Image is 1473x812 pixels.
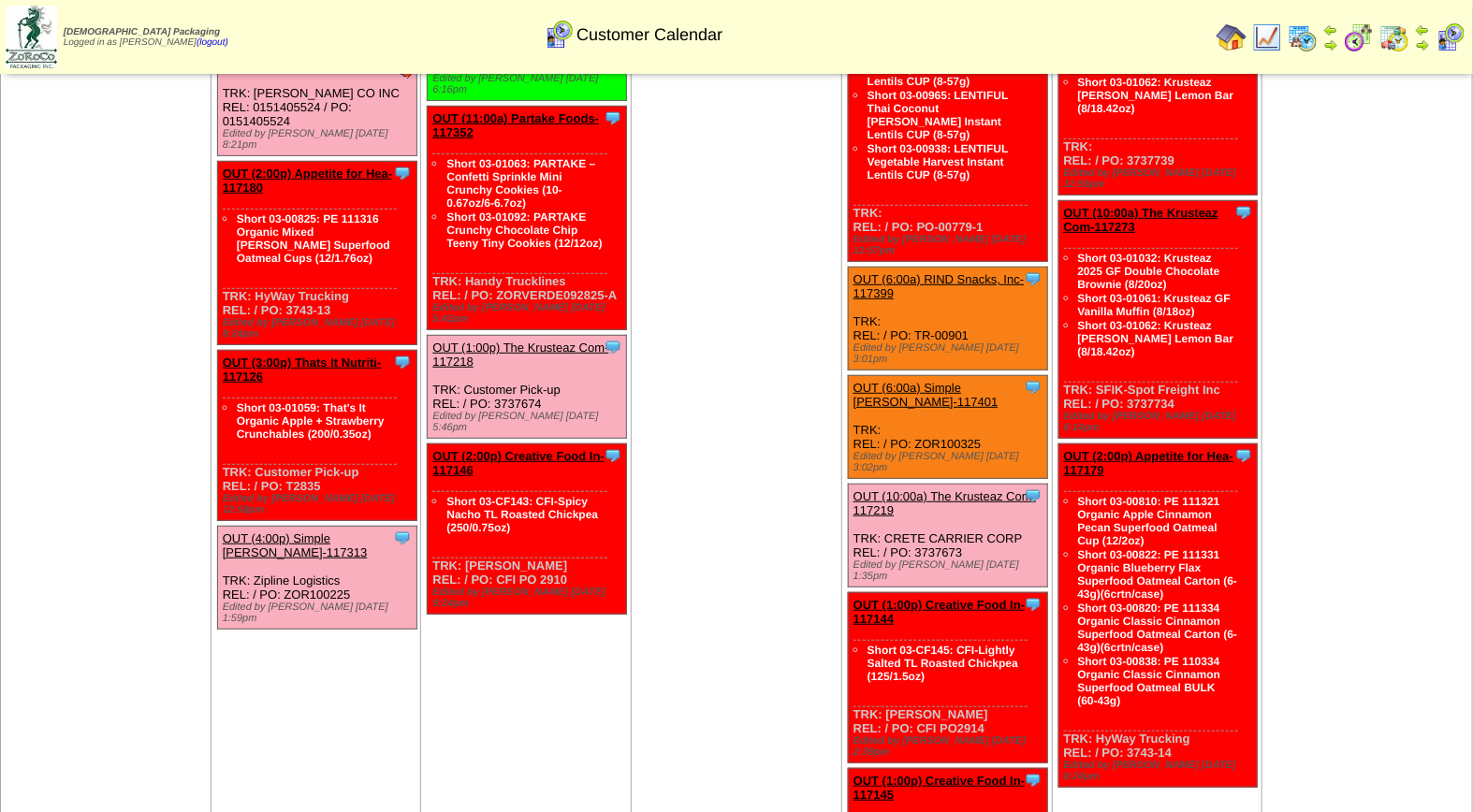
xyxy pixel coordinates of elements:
img: home.gif [1217,22,1247,52]
div: Edited by [PERSON_NAME] [DATE] 6:14pm [1064,411,1258,433]
div: Edited by [PERSON_NAME] [DATE] 6:16pm [432,73,626,95]
div: Edited by [PERSON_NAME] [DATE] 3:02pm [853,451,1047,473]
img: arrowleft.gif [1415,22,1430,37]
div: Edited by [PERSON_NAME] [DATE] 5:46pm [432,411,626,433]
div: Edited by [PERSON_NAME] [DATE] 9:24pm [432,587,626,609]
img: arrowleft.gif [1323,22,1338,37]
div: Edited by [PERSON_NAME] [DATE] 8:24pm [1064,760,1258,782]
a: OUT (1:00p) Creative Food In-117144 [853,598,1025,626]
img: calendarblend.gif [1344,22,1374,52]
a: OUT (4:00p) Simple [PERSON_NAME]-117313 [223,531,368,559]
a: Short 03-01032: Krusteaz 2025 GF Double Chocolate Brownie (8/20oz) [1078,252,1220,291]
a: Short 03-00810: PE 111321 Organic Apple Cinnamon Pecan Superfood Oatmeal Cup (12/2oz) [1078,495,1220,547]
img: arrowright.gif [1415,37,1430,52]
div: TRK: Zipline Logistics REL: / PO: ZOR100225 [217,527,416,630]
a: Short 03-01092: PARTAKE Crunchy Chocolate Chip Teeny Tiny Cookies (12/12oz) [446,210,602,250]
a: OUT (10:00a) The Krusteaz Com-117273 [1064,206,1218,234]
span: Customer Calendar [576,25,722,45]
div: Edited by [PERSON_NAME] [DATE] 8:21pm [223,128,416,151]
div: Edited by [PERSON_NAME] [DATE] 8:24pm [223,317,416,340]
span: [DEMOGRAPHIC_DATA] Packaging [64,27,220,37]
img: Tooltip [393,353,412,371]
div: Edited by [PERSON_NAME] [DATE] 12:56pm [1064,167,1258,190]
div: Edited by [PERSON_NAME] [DATE] 1:59pm [223,602,416,624]
div: TRK: HyWay Trucking REL: / PO: 3743-13 [217,162,416,345]
img: zoroco-logo-small.webp [6,6,57,68]
div: Edited by [PERSON_NAME] [DATE] 12:57pm [853,234,1047,256]
div: TRK: [PERSON_NAME] REL: / PO: CFI PO2914 [848,593,1047,763]
img: Tooltip [1024,378,1043,397]
div: TRK: CRETE CARRIER CORP REL: / PO: 3737673 [848,485,1047,587]
span: Logged in as [PERSON_NAME] [64,27,228,48]
img: line_graph.gif [1252,22,1282,52]
div: TRK: Customer Pick-up REL: / PO: T2835 [217,351,416,521]
div: TRK: Handy Trucklines REL: / PO: ZORVERDE092825-A [428,107,627,330]
img: Tooltip [393,529,412,547]
div: TRK: REL: / PO: 3737739 [1058,25,1258,196]
img: Tooltip [1234,446,1253,465]
a: Short 03-01059: That's It Organic Apple + Strawberry Crunchables (200/0.35oz) [237,401,385,441]
a: OUT (2:00p) Appetite for Hea-117179 [1064,449,1234,477]
div: TRK: REL: / PO: ZOR100325 [848,376,1047,479]
a: OUT (10:00a) The Krusteaz Com-117219 [853,489,1036,517]
a: OUT (2:00p) Creative Food In-117146 [432,449,604,477]
img: Tooltip [604,338,622,356]
img: Tooltip [604,109,622,127]
a: Short 03-01062: Krusteaz [PERSON_NAME] Lemon Bar (8/18.42oz) [1078,319,1234,358]
a: OUT (6:00a) Simple [PERSON_NAME]-117401 [853,381,999,409]
div: TRK: [PERSON_NAME] CO INC REL: 0151405524 / PO: 0151405524 [217,39,416,156]
div: Edited by [PERSON_NAME] [DATE] 5:42pm [432,302,626,325]
img: calendarprod.gif [1288,22,1318,52]
a: Short 03-CF145: CFI-Lightly Salted TL Roasted Chickpea (125/1.5oz) [868,644,1018,683]
img: Tooltip [1024,486,1043,505]
div: TRK: REL: / PO: TR-00901 [848,268,1047,370]
div: TRK: HyWay Trucking REL: / PO: 3743-14 [1058,444,1258,788]
img: arrowright.gif [1323,37,1338,52]
img: Tooltip [1024,595,1043,614]
a: Short 03-01062: Krusteaz [PERSON_NAME] Lemon Bar (8/18.42oz) [1078,76,1234,115]
a: OUT (6:00a) RIND Snacks, Inc-117399 [853,272,1025,300]
a: OUT (3:00p) Thats It Nutriti-117126 [223,355,382,384]
a: Short 03-00820: PE 111334 Organic Classic Cinnamon Superfood Oatmeal Carton (6-43g)(6crtn/case) [1078,602,1238,654]
a: (logout) [197,37,228,48]
a: Short 03-00965: LENTIFUL Thai Coconut [PERSON_NAME] Instant Lentils CUP (8-57g) [868,89,1008,141]
a: Short 03-00838: PE 110334 Organic Classic Cinnamon Superfood Oatmeal BULK (60-43g) [1078,655,1221,707]
a: Short 03-00825: PE 111316 Organic Mixed [PERSON_NAME] Superfood Oatmeal Cups (12/1.76oz) [237,212,390,265]
img: Tooltip [1024,771,1043,790]
div: Edited by [PERSON_NAME] [DATE] 3:01pm [853,342,1047,365]
img: calendarinout.gif [1379,22,1409,52]
a: OUT (2:00p) Appetite for Hea-117180 [223,167,393,195]
a: OUT (11:00a) Partake Foods-117352 [432,111,599,139]
a: Short 03-CF143: CFI-Spicy Nacho TL Roasted Chickpea (250/0.75oz) [446,495,598,534]
div: Edited by [PERSON_NAME] [DATE] 1:35pm [853,559,1047,582]
div: Edited by [PERSON_NAME] [DATE] 12:58pm [223,493,416,515]
img: Tooltip [604,446,622,465]
img: calendarcustomer.gif [544,20,574,50]
img: Tooltip [1024,269,1043,288]
img: Tooltip [1234,203,1253,222]
div: Edited by [PERSON_NAME] [DATE] 2:39pm [853,735,1047,758]
div: TRK: SFIK-Spot Freight Inc REL: / PO: 3737734 [1058,201,1258,439]
div: TRK: Customer Pick-up REL: / PO: 3737674 [428,336,627,439]
div: TRK: [PERSON_NAME] REL: / PO: CFI PO 2910 [428,444,627,615]
img: calendarcustomer.gif [1436,22,1466,52]
a: Short 03-01063: PARTAKE – Confetti Sprinkle Mini Crunchy Cookies (10-0.67oz/6-6.7oz) [446,157,595,210]
a: Short 03-01061: Krusteaz GF Vanilla Muffin (8/18oz) [1078,292,1231,318]
a: Short 03-00822: PE 111331 Organic Blueberry Flax Superfood Oatmeal Carton (6-43g)(6crtn/case) [1078,548,1238,601]
a: OUT (1:00p) The Krusteaz Com-117218 [432,341,608,369]
a: Short 03-00938: LENTIFUL Vegetable Harvest Instant Lentils CUP (8-57g) [868,142,1008,181]
a: OUT (1:00p) Creative Food In-117145 [853,774,1025,802]
img: Tooltip [393,164,412,182]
